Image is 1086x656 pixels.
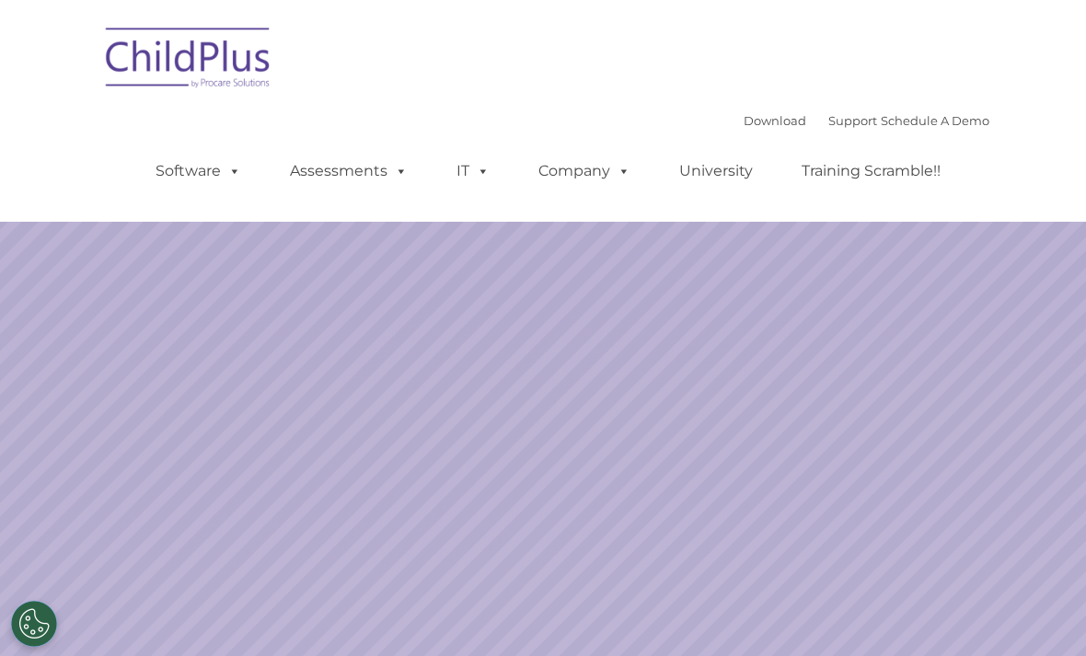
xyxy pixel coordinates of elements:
[271,153,426,190] a: Assessments
[783,153,959,190] a: Training Scramble!!
[520,153,649,190] a: Company
[744,113,989,128] font: |
[438,153,508,190] a: IT
[661,153,771,190] a: University
[97,15,281,107] img: ChildPlus by Procare Solutions
[881,113,989,128] a: Schedule A Demo
[11,601,57,647] button: Cookies Settings
[744,113,806,128] a: Download
[137,153,260,190] a: Software
[828,113,877,128] a: Support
